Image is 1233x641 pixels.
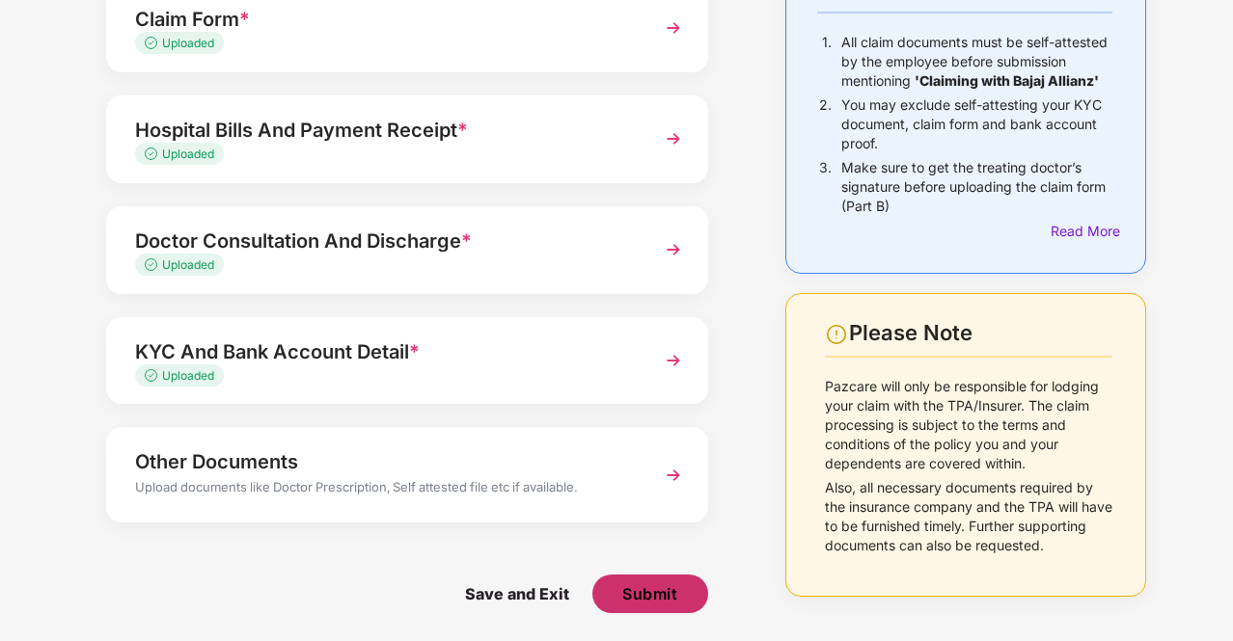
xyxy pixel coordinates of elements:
p: You may exclude self-attesting your KYC document, claim form and bank account proof. [841,95,1112,153]
img: svg+xml;base64,PHN2ZyBpZD0iTmV4dCIgeG1sbnM9Imh0dHA6Ly93d3cudzMub3JnLzIwMDAvc3ZnIiB3aWR0aD0iMzYiIG... [656,121,691,156]
b: 'Claiming with Bajaj Allianz' [915,72,1099,89]
span: Uploaded [162,36,214,50]
div: Claim Form [135,4,634,35]
img: svg+xml;base64,PHN2ZyB4bWxucz0iaHR0cDovL3d3dy53My5vcmcvMjAwMC9zdmciIHdpZHRoPSIxMy4zMzMiIGhlaWdodD... [145,147,162,160]
div: Upload documents like Doctor Prescription, Self attested file etc if available. [135,477,634,502]
span: Uploaded [162,147,214,161]
span: Uploaded [162,257,214,272]
p: Make sure to get the treating doctor’s signature before uploading the claim form (Part B) [841,158,1112,216]
span: Uploaded [162,368,214,383]
img: svg+xml;base64,PHN2ZyB4bWxucz0iaHR0cDovL3d3dy53My5vcmcvMjAwMC9zdmciIHdpZHRoPSIxMy4zMzMiIGhlaWdodD... [145,369,162,382]
div: KYC And Bank Account Detail [135,336,634,367]
img: svg+xml;base64,PHN2ZyB4bWxucz0iaHR0cDovL3d3dy53My5vcmcvMjAwMC9zdmciIHdpZHRoPSIxMy4zMzMiIGhlaWdodD... [145,258,162,271]
p: All claim documents must be self-attested by the employee before submission mentioning [841,33,1112,91]
p: Also, all necessary documents required by the insurance company and the TPA will have to be furni... [825,478,1112,555]
span: Save and Exit [446,574,589,613]
img: svg+xml;base64,PHN2ZyBpZD0iTmV4dCIgeG1sbnM9Imh0dHA6Ly93d3cudzMub3JnLzIwMDAvc3ZnIiB3aWR0aD0iMzYiIG... [656,343,691,378]
div: Doctor Consultation And Discharge [135,226,634,256]
div: Read More [1051,221,1112,242]
img: svg+xml;base64,PHN2ZyBpZD0iTmV4dCIgeG1sbnM9Imh0dHA6Ly93d3cudzMub3JnLzIwMDAvc3ZnIiB3aWR0aD0iMzYiIG... [656,11,691,45]
img: svg+xml;base64,PHN2ZyBpZD0iV2FybmluZ18tXzI0eDI0IiBkYXRhLW5hbWU9Ildhcm5pbmcgLSAyNHgyNCIgeG1sbnM9Im... [825,323,848,346]
div: Please Note [849,320,1112,346]
img: svg+xml;base64,PHN2ZyB4bWxucz0iaHR0cDovL3d3dy53My5vcmcvMjAwMC9zdmciIHdpZHRoPSIxMy4zMzMiIGhlaWdodD... [145,37,162,49]
p: 1. [822,33,832,91]
p: 3. [819,158,832,216]
img: svg+xml;base64,PHN2ZyBpZD0iTmV4dCIgeG1sbnM9Imh0dHA6Ly93d3cudzMub3JnLzIwMDAvc3ZnIiB3aWR0aD0iMzYiIG... [656,232,691,267]
button: Submit [592,574,708,613]
div: Hospital Bills And Payment Receipt [135,115,634,146]
p: 2. [819,95,832,153]
img: svg+xml;base64,PHN2ZyBpZD0iTmV4dCIgeG1sbnM9Imh0dHA6Ly93d3cudzMub3JnLzIwMDAvc3ZnIiB3aWR0aD0iMzYiIG... [656,458,691,493]
span: Submit [622,583,677,604]
div: Other Documents [135,446,634,477]
p: Pazcare will only be responsible for lodging your claim with the TPA/Insurer. The claim processin... [825,377,1112,473]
